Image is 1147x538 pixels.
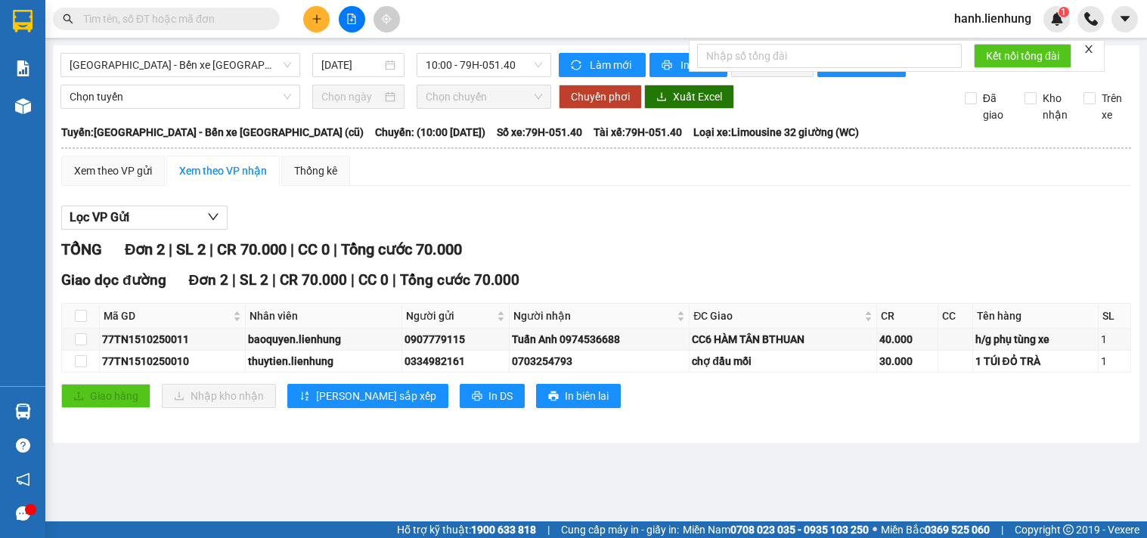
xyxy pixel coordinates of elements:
span: caret-down [1118,12,1132,26]
div: CC6 HÀM TÂN BTHUAN [692,331,873,348]
span: printer [662,60,674,72]
span: question-circle [16,438,30,453]
th: Nhân viên [246,304,401,329]
span: | [169,240,172,258]
span: sort-ascending [299,391,310,403]
span: close [1083,44,1094,54]
span: sync [571,60,584,72]
span: CR 70.000 [280,271,347,289]
span: In DS [488,388,513,404]
span: | [351,271,355,289]
span: Mã GD [104,308,230,324]
sup: 1 [1059,7,1069,17]
button: downloadNhập kho nhận [162,384,276,408]
div: chợ đầu mối [692,353,873,369]
span: In biên lai [565,388,609,404]
button: printerIn DS [460,384,525,408]
span: hanh.lienhung [942,9,1043,28]
button: aim [374,6,400,32]
th: Tên hàng [973,304,1099,329]
span: | [1001,521,1003,538]
input: 15/10/2025 [321,57,383,73]
span: file-add [346,14,357,24]
img: warehouse-icon [15,98,31,114]
span: Chọn tuyến [70,85,291,108]
div: Tuấn Anh 0974536688 [512,331,687,348]
span: Tài xế: 79H-051.40 [594,124,682,141]
button: printerIn phơi [649,53,727,77]
span: CR 70.000 [217,240,287,258]
th: SL [1099,304,1131,329]
span: printer [548,391,559,403]
span: Trên xe [1096,90,1132,123]
span: Đơn 2 [125,240,165,258]
div: 77TN1510250011 [102,331,243,348]
button: plus [303,6,330,32]
span: Làm mới [590,57,634,73]
span: Hỗ trợ kỹ thuật: [397,521,536,538]
div: Xem theo VP nhận [179,162,267,179]
div: 40.000 [879,331,935,348]
span: SL 2 [176,240,206,258]
div: Xem theo VP gửi [74,162,152,179]
span: Chọn chuyến [426,85,542,108]
input: Nhập số tổng đài [697,44,962,68]
div: thuytien.lienhung [248,353,398,369]
span: Chuyến: (10:00 [DATE]) [375,124,485,141]
span: | [272,271,276,289]
button: Chuyển phơi [559,85,642,109]
td: 77TN1510250010 [100,351,246,373]
span: Người gửi [406,308,494,324]
span: | [392,271,396,289]
span: Đơn 2 [189,271,229,289]
span: TỔNG [61,240,102,258]
span: ⚪️ [873,527,877,533]
div: Thống kê [294,162,337,179]
div: h/g phụ tùng xe [975,331,1096,348]
span: Đã giao [977,90,1013,123]
span: download [656,91,667,104]
span: Miền Bắc [881,521,990,538]
span: Lọc VP Gửi [70,208,129,227]
span: | [232,271,236,289]
div: 0907779115 [405,331,507,348]
button: uploadGiao hàng [61,384,150,408]
button: file-add [339,6,365,32]
span: plus [312,14,322,24]
span: | [333,240,337,258]
div: 1 [1101,331,1128,348]
th: CR [877,304,938,329]
input: Tìm tên, số ĐT hoặc mã đơn [83,11,262,27]
img: phone-icon [1084,12,1098,26]
div: 1 [1101,353,1128,369]
span: CC 0 [358,271,389,289]
span: Giao dọc đường [61,271,166,289]
button: Lọc VP Gửi [61,206,228,230]
span: In phơi [680,57,715,73]
span: [PERSON_NAME] sắp xếp [316,388,436,404]
span: | [209,240,213,258]
div: 30.000 [879,353,935,369]
th: CC [938,304,973,329]
td: 77TN1510250011 [100,329,246,351]
span: printer [472,391,482,403]
input: Chọn ngày [321,88,383,105]
button: sort-ascending[PERSON_NAME] sắp xếp [287,384,448,408]
div: 0703254793 [512,353,687,369]
span: Kho nhận [1037,90,1074,123]
div: 1 TÚI ĐỎ TRÀ [975,353,1096,369]
span: Xuất Excel [673,88,722,105]
span: Cung cấp máy in - giấy in: [561,521,679,538]
div: 0334982161 [405,353,507,369]
span: Nha Trang - Bến xe Miền Đông (cũ) [70,54,291,76]
div: 77TN1510250010 [102,353,243,369]
button: printerIn biên lai [536,384,621,408]
span: Loại xe: Limousine 32 giường (WC) [693,124,859,141]
span: Miền Nam [683,521,869,538]
span: Tổng cước 70.000 [400,271,519,289]
img: solution-icon [15,60,31,76]
strong: 0369 525 060 [925,524,990,536]
button: downloadXuất Excel [644,85,734,109]
button: Kết nối tổng đài [974,44,1071,68]
span: | [290,240,294,258]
